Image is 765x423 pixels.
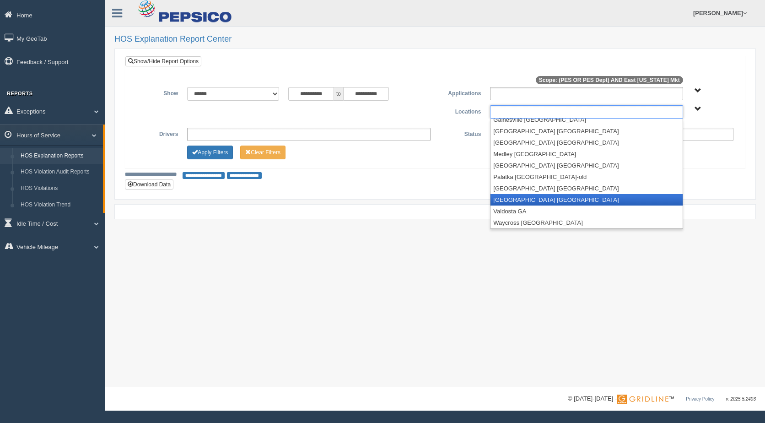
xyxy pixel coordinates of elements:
[490,206,682,217] li: Valdosta GA
[536,76,683,84] span: Scope: (PES OR PES Dept) AND East [US_STATE] Mkt
[490,114,682,125] li: Gainesville [GEOGRAPHIC_DATA]
[435,105,485,116] label: Locations
[490,217,682,228] li: Waycross [GEOGRAPHIC_DATA]
[568,394,756,404] div: © [DATE]-[DATE] - ™
[490,148,682,160] li: Medley [GEOGRAPHIC_DATA]
[726,396,756,401] span: v. 2025.5.2403
[16,148,103,164] a: HOS Explanation Reports
[132,128,183,139] label: Drivers
[16,164,103,180] a: HOS Violation Audit Reports
[16,180,103,197] a: HOS Violations
[490,160,682,171] li: [GEOGRAPHIC_DATA] [GEOGRAPHIC_DATA]
[16,197,103,213] a: HOS Violation Trend
[435,87,485,98] label: Applications
[334,87,343,101] span: to
[490,194,682,206] li: [GEOGRAPHIC_DATA] [GEOGRAPHIC_DATA]
[114,35,756,44] h2: HOS Explanation Report Center
[490,125,682,137] li: [GEOGRAPHIC_DATA] [GEOGRAPHIC_DATA]
[490,171,682,183] li: Palatka [GEOGRAPHIC_DATA]-old
[240,146,286,159] button: Change Filter Options
[490,137,682,148] li: [GEOGRAPHIC_DATA] [GEOGRAPHIC_DATA]
[686,396,714,401] a: Privacy Policy
[125,56,201,66] a: Show/Hide Report Options
[132,87,183,98] label: Show
[490,183,682,194] li: [GEOGRAPHIC_DATA] [GEOGRAPHIC_DATA]
[125,179,173,190] button: Download Data
[435,128,485,139] label: Status
[617,395,668,404] img: Gridline
[187,146,233,159] button: Change Filter Options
